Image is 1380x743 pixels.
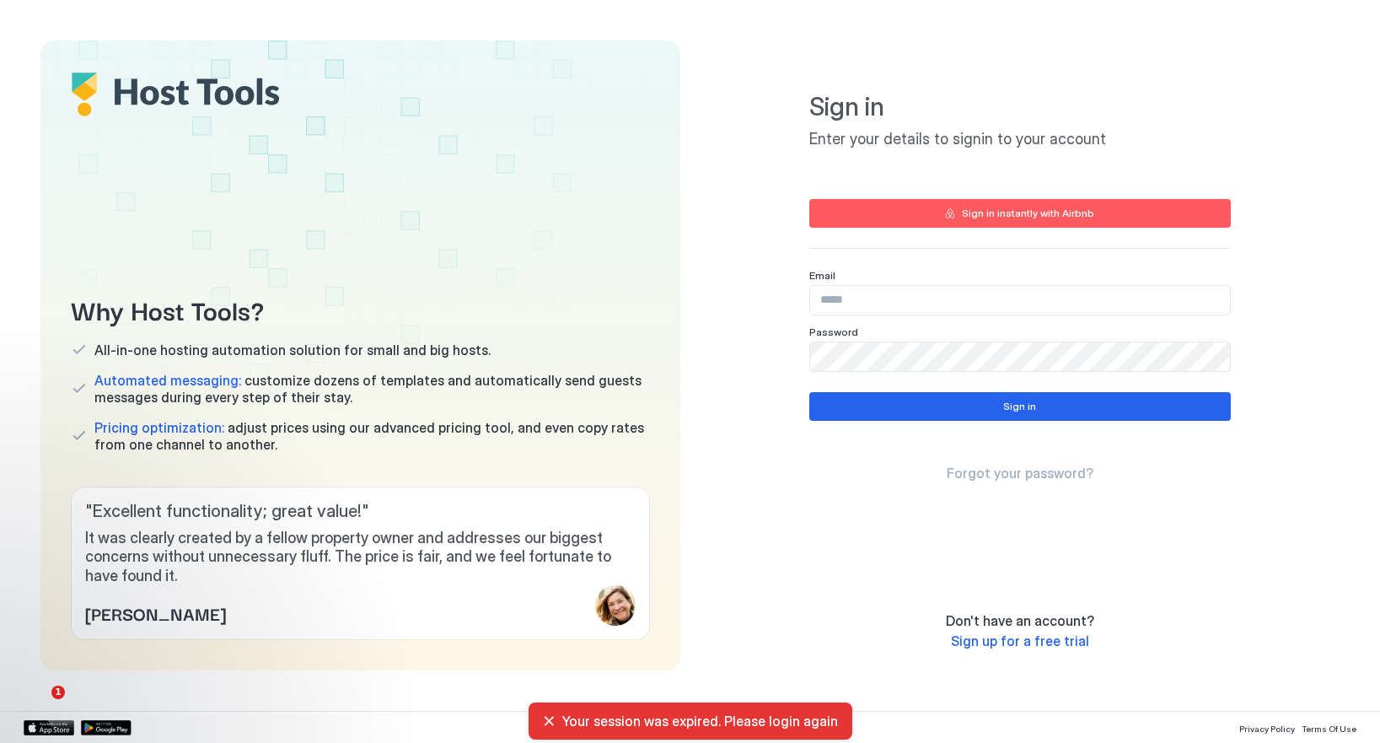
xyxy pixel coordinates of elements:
[71,290,650,328] span: Why Host Tools?
[809,392,1231,421] button: Sign in
[94,372,650,406] span: customize dozens of templates and automatically send guests messages during every step of their s...
[85,501,636,522] span: " Excellent functionality; great value! "
[94,342,491,358] span: All-in-one hosting automation solution for small and big hosts.
[951,633,1089,650] a: Sign up for a free trial
[562,713,839,730] span: Your session was expired. Please login again
[962,206,1094,221] div: Sign in instantly with Airbnb
[94,372,241,389] span: Automated messaging:
[1003,399,1036,414] div: Sign in
[809,269,835,282] span: Email
[951,633,1089,649] span: Sign up for a free trial
[810,286,1230,315] input: Input Field
[946,612,1094,629] span: Don't have an account?
[809,326,858,338] span: Password
[13,579,350,697] iframe: Intercom notifications message
[17,686,57,726] iframe: Intercom live chat
[809,91,1231,123] span: Sign in
[810,342,1230,371] input: Input Field
[947,465,1093,482] span: Forgot your password?
[85,529,636,586] span: It was clearly created by a fellow property owner and addresses our biggest concerns without unne...
[947,465,1093,482] a: Forgot your password?
[94,419,224,436] span: Pricing optimization:
[51,686,65,699] span: 1
[809,199,1231,228] button: Sign in instantly with Airbnb
[809,130,1231,149] span: Enter your details to signin to your account
[94,419,650,453] span: adjust prices using our advanced pricing tool, and even copy rates from one channel to another.
[595,585,636,626] div: profile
